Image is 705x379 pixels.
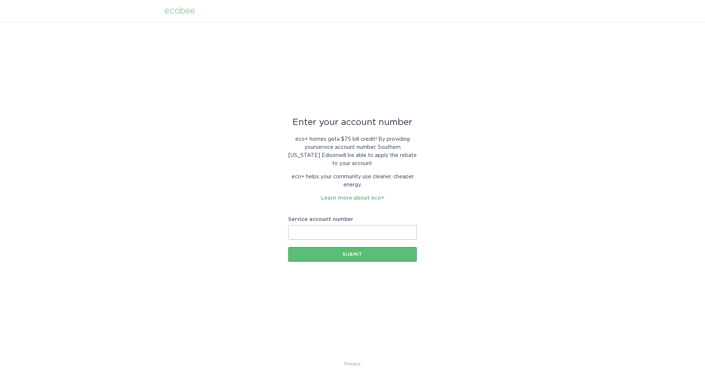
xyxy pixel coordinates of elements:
p: eco+ helps your community use cleaner, cheaper energy. [288,173,417,189]
button: Submit [288,247,417,262]
div: Submit [292,252,413,257]
div: Enter your account number [288,118,417,126]
a: Privacy Policy & Terms of Use [344,360,361,368]
p: eco+ homes get a $75 bill credit ! By providing your service account number , Southern [US_STATE]... [288,135,417,168]
a: Learn more about eco+ [321,196,384,201]
label: Service account number [288,217,417,222]
div: ecobee [164,7,195,15]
